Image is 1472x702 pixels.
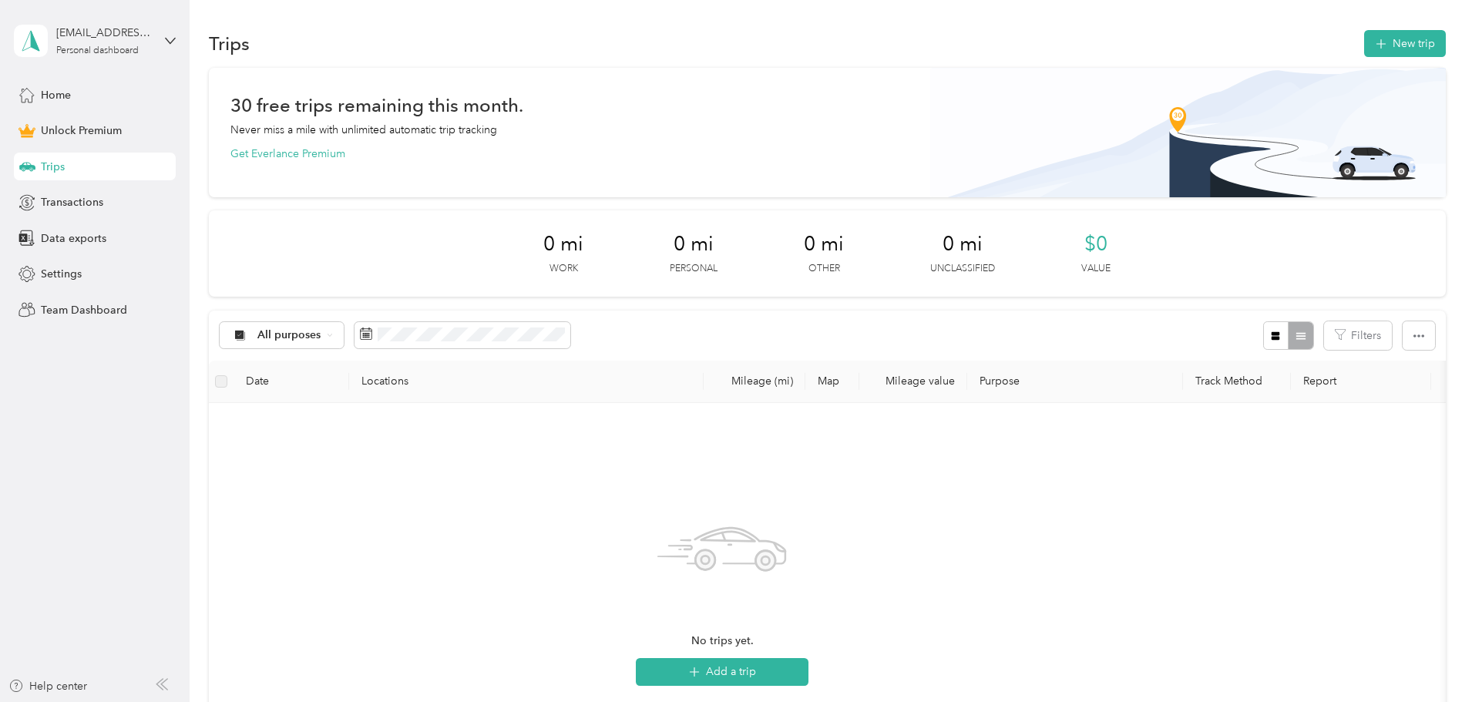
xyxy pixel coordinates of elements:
p: Personal [670,262,718,276]
p: Unclassified [930,262,995,276]
span: Home [41,87,71,103]
th: Track Method [1183,361,1291,403]
button: Get Everlance Premium [230,146,345,162]
span: 0 mi [543,232,583,257]
th: Date [234,361,349,403]
th: Mileage value [859,361,967,403]
span: Data exports [41,230,106,247]
div: [EMAIL_ADDRESS][DOMAIN_NAME] [56,25,153,41]
p: Never miss a mile with unlimited automatic trip tracking [230,122,497,138]
span: No trips yet. [691,633,754,650]
span: Transactions [41,194,103,210]
th: Locations [349,361,704,403]
span: Team Dashboard [41,302,127,318]
p: Other [808,262,840,276]
span: All purposes [257,330,321,341]
span: 0 mi [804,232,844,257]
span: 0 mi [943,232,983,257]
iframe: Everlance-gr Chat Button Frame [1386,616,1472,702]
span: 0 mi [674,232,714,257]
th: Mileage (mi) [704,361,805,403]
th: Purpose [967,361,1183,403]
p: Work [549,262,578,276]
span: Trips [41,159,65,175]
button: Help center [8,678,87,694]
h1: 30 free trips remaining this month. [230,97,523,113]
img: Banner [930,68,1446,197]
span: $0 [1084,232,1107,257]
th: Report [1291,361,1431,403]
h1: Trips [209,35,250,52]
div: Personal dashboard [56,46,139,55]
p: Value [1081,262,1111,276]
th: Map [805,361,859,403]
button: Filters [1324,321,1392,350]
button: New trip [1364,30,1446,57]
span: Settings [41,266,82,282]
span: Unlock Premium [41,123,122,139]
button: Add a trip [636,658,808,686]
